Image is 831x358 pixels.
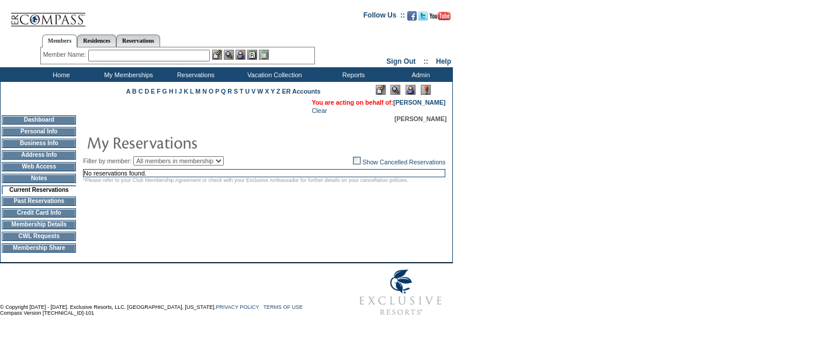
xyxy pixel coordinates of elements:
a: S [234,88,238,95]
img: Reservations [247,50,257,60]
a: PRIVACY POLICY [216,304,259,310]
a: O [209,88,213,95]
a: Residences [77,35,116,47]
td: Current Reservations [2,185,76,194]
img: pgTtlMyReservations.gif [86,130,320,154]
a: R [227,88,232,95]
a: M [195,88,200,95]
td: Credit Card Info [2,208,76,218]
img: Exclusive Resorts [348,263,453,322]
a: Show Cancelled Reservations [353,159,445,166]
img: b_calculator.gif [259,50,269,60]
a: Sign Out [386,57,415,66]
td: Address Info [2,150,76,160]
a: Q [221,88,226,95]
td: No reservations found. [84,170,445,177]
a: L [190,88,193,95]
img: Subscribe to our YouTube Channel [430,12,451,20]
td: Web Access [2,162,76,171]
img: Edit Mode [376,85,386,95]
td: Reservations [161,67,228,82]
a: N [202,88,207,95]
img: chk_off.JPG [353,157,361,164]
a: T [240,88,244,95]
a: W [257,88,263,95]
td: Reports [318,67,386,82]
td: Admin [386,67,453,82]
td: Follow Us :: [363,10,405,24]
td: Vacation Collection [228,67,318,82]
a: G [162,88,167,95]
td: Personal Info [2,127,76,136]
div: Member Name: [43,50,88,60]
td: CWL Requests [2,232,76,241]
a: P [215,88,219,95]
img: Log Concern/Member Elevation [421,85,431,95]
a: J [178,88,182,95]
a: X [265,88,269,95]
img: Impersonate [406,85,415,95]
span: [PERSON_NAME] [394,115,446,122]
a: Follow us on Twitter [418,15,428,22]
span: You are acting on behalf of: [311,99,445,106]
a: U [245,88,250,95]
span: :: [424,57,428,66]
a: Y [271,88,275,95]
span: *Please refer to your Club Membership Agreement or check with your Exclusive Ambassador for furth... [83,177,408,183]
a: Reservations [116,35,160,47]
td: Membership Details [2,220,76,229]
a: V [251,88,255,95]
a: Members [42,35,78,47]
img: Become our fan on Facebook [407,11,417,20]
a: C [138,88,143,95]
img: View [224,50,234,60]
img: b_edit.gif [212,50,222,60]
a: Help [436,57,451,66]
img: View Mode [390,85,400,95]
a: F [157,88,161,95]
a: B [132,88,137,95]
td: Notes [2,174,76,183]
a: A [126,88,130,95]
img: Follow us on Twitter [418,11,428,20]
img: Impersonate [236,50,245,60]
a: TERMS OF USE [264,304,303,310]
a: Z [276,88,281,95]
a: [PERSON_NAME] [393,99,445,106]
a: D [144,88,149,95]
a: ER Accounts [282,88,321,95]
a: Subscribe to our YouTube Channel [430,15,451,22]
td: Business Info [2,139,76,148]
td: Past Reservations [2,197,76,206]
a: I [175,88,177,95]
span: Filter by member: [83,157,131,164]
a: H [169,88,174,95]
a: E [151,88,155,95]
a: Become our fan on Facebook [407,15,417,22]
a: Clear [311,107,327,114]
td: Dashboard [2,115,76,125]
td: My Memberships [94,67,161,82]
a: K [183,88,188,95]
img: Compass Home [10,3,86,27]
td: Home [26,67,94,82]
td: Membership Share [2,243,76,253]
